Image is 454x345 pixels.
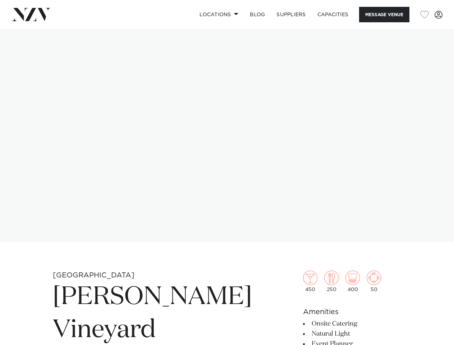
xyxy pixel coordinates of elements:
[345,271,360,292] div: 400
[324,271,339,285] img: dining.png
[12,8,51,21] img: nzv-logo.png
[324,271,339,292] div: 250
[303,271,317,285] img: cocktail.png
[303,307,401,317] h6: Amenities
[312,7,354,22] a: Capacities
[53,272,134,279] small: [GEOGRAPHIC_DATA]
[244,7,271,22] a: BLOG
[303,319,401,329] li: Onsite Catering
[303,271,317,292] div: 450
[303,329,401,339] li: Natural Light
[271,7,311,22] a: SUPPLIERS
[194,7,244,22] a: Locations
[345,271,360,285] img: theatre.png
[359,7,409,22] button: Message Venue
[367,271,381,292] div: 50
[367,271,381,285] img: meeting.png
